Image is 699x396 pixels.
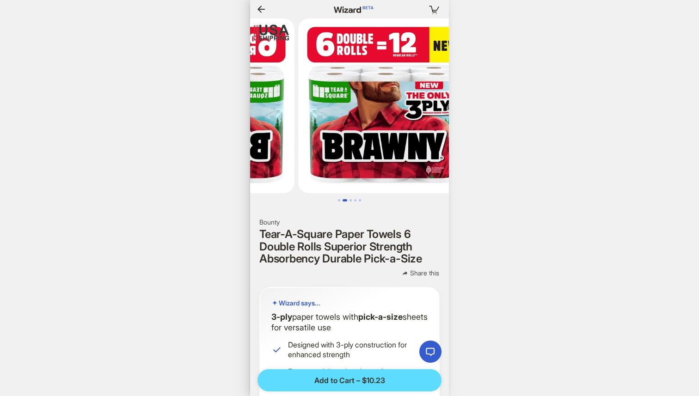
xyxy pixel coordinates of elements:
[343,199,347,201] button: Go to slide 2
[271,312,292,322] b: 3-ply
[258,369,441,391] button: Add to Cart – $10.23
[314,376,385,385] span: Add to Cart – $10.23
[271,311,428,333] p: paper towels with sheets for versatile use
[410,269,439,277] span: Share this
[359,199,361,201] button: Go to slide 5
[349,199,352,201] button: Go to slide 3
[288,340,428,359] span: Designed with 3-ply construction for enhanced strength
[394,268,447,278] button: Share this
[354,199,356,201] button: Go to slide 4
[259,228,440,265] h1: Tear-A-Square Paper Towels 6 Double Rolls Superior Strength Absorbency Durable Pick-a-Size
[279,299,320,307] span: Wizard says...
[338,199,340,201] button: Go to slide 1
[358,312,403,322] b: pick-a-size
[298,18,473,193] img: Tear-A-Square Paper Towels 6 Double Rolls Superior Strength Absorbency Durable Pick-a-Size Tear-A...
[259,218,440,226] h2: Bounty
